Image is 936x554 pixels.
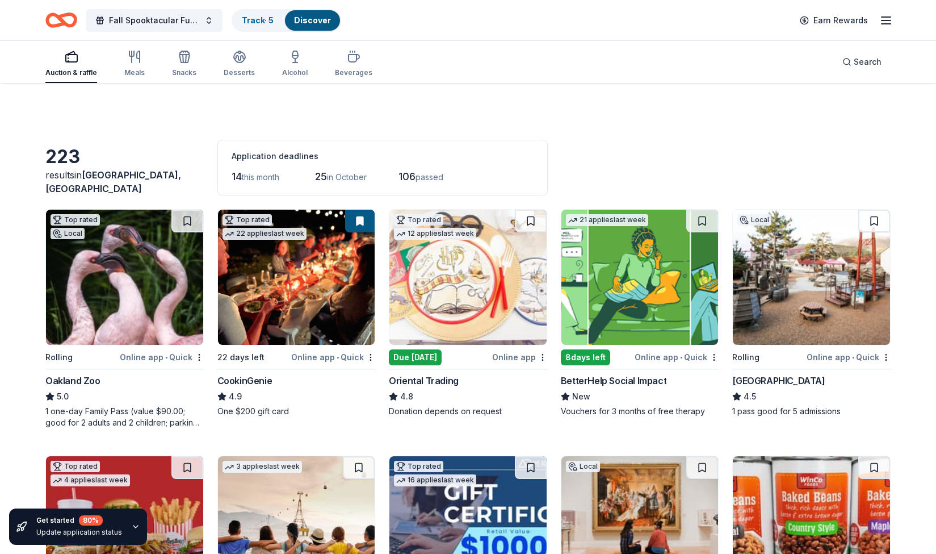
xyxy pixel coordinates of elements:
div: Local [51,228,85,239]
div: 3 applies last week [223,461,302,473]
a: Discover [294,15,331,25]
div: Online app Quick [120,350,204,364]
img: Image for Oriental Trading [389,210,547,345]
div: Top rated [223,214,272,226]
div: Online app Quick [635,350,719,364]
div: Oakland Zoo [45,374,100,388]
div: Top rated [51,461,100,472]
div: Get started [36,515,122,526]
button: Alcohol [282,45,308,83]
button: Auction & raffle [45,45,97,83]
div: Rolling [732,351,759,364]
div: Desserts [224,68,255,77]
span: Search [854,55,882,69]
a: Image for CookinGenieTop rated22 applieslast week22 days leftOnline app•QuickCookinGenie4.9One $2... [217,209,376,417]
div: 1 one-day Family Pass (value $90.00; good for 2 adults and 2 children; parking is included) [45,406,204,428]
div: Due [DATE] [389,349,442,365]
button: Snacks [172,45,196,83]
div: Beverages [335,68,372,77]
div: 4 applies last week [51,474,130,486]
a: Earn Rewards [793,10,875,31]
span: [GEOGRAPHIC_DATA], [GEOGRAPHIC_DATA] [45,169,181,194]
div: Local [566,461,600,472]
div: One $200 gift card [217,406,376,417]
div: 80 % [79,515,103,526]
div: 22 days left [217,351,265,364]
div: Update application status [36,528,122,537]
span: in October [327,172,367,182]
div: 8 days left [561,349,610,365]
a: Image for Bay Area Discovery MuseumLocalRollingOnline app•Quick[GEOGRAPHIC_DATA]4.51 pass good fo... [732,209,891,417]
div: Snacks [172,68,196,77]
div: Online app Quick [807,350,891,364]
button: Meals [124,45,145,83]
div: results [45,168,204,195]
div: Top rated [394,214,443,226]
div: Local [737,214,771,226]
span: • [680,353,682,362]
button: Desserts [224,45,255,83]
div: Donation depends on request [389,406,547,417]
span: 106 [398,170,415,182]
button: Search [833,51,891,73]
span: 5.0 [57,390,69,403]
a: Image for BetterHelp Social Impact21 applieslast week8days leftOnline app•QuickBetterHelp Social ... [561,209,719,417]
div: Rolling [45,351,73,364]
span: • [337,353,339,362]
span: 14 [232,170,242,182]
div: Vouchers for 3 months of free therapy [561,406,719,417]
img: Image for CookinGenie [218,210,375,345]
img: Image for Bay Area Discovery Museum [733,210,890,345]
div: 22 applies last week [223,228,307,240]
span: in [45,169,181,194]
img: Image for Oakland Zoo [46,210,203,345]
span: Fall Spooktacular Fundraiser [109,14,200,27]
div: Auction & raffle [45,68,97,77]
span: 4.8 [400,390,413,403]
div: [GEOGRAPHIC_DATA] [732,374,825,388]
div: Online app Quick [291,350,375,364]
div: 1 pass good for 5 admissions [732,406,891,417]
div: BetterHelp Social Impact [561,374,666,388]
span: 4.5 [744,390,756,403]
span: 4.9 [229,390,242,403]
a: Image for Oriental TradingTop rated12 applieslast weekDue [DATE]Online appOriental Trading4.8Dona... [389,209,547,417]
div: Top rated [394,461,443,472]
span: • [852,353,854,362]
button: Fall Spooktacular Fundraiser [86,9,223,32]
img: Image for BetterHelp Social Impact [561,210,719,345]
span: this month [242,172,279,182]
a: Image for Oakland ZooTop ratedLocalRollingOnline app•QuickOakland Zoo5.01 one-day Family Pass (va... [45,209,204,428]
span: 25 [315,170,327,182]
div: Oriental Trading [389,374,459,388]
div: Application deadlines [232,149,534,163]
div: 223 [45,145,204,168]
div: Alcohol [282,68,308,77]
span: • [165,353,167,362]
button: Track· 5Discover [232,9,341,32]
div: Online app [492,350,547,364]
a: Home [45,7,77,34]
span: New [572,390,590,403]
div: Top rated [51,214,100,226]
div: Meals [124,68,145,77]
div: 21 applies last week [566,214,648,226]
button: Beverages [335,45,372,83]
span: passed [415,172,443,182]
div: 16 applies last week [394,474,476,486]
a: Track· 5 [242,15,274,25]
div: 12 applies last week [394,228,476,240]
div: CookinGenie [217,374,272,388]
